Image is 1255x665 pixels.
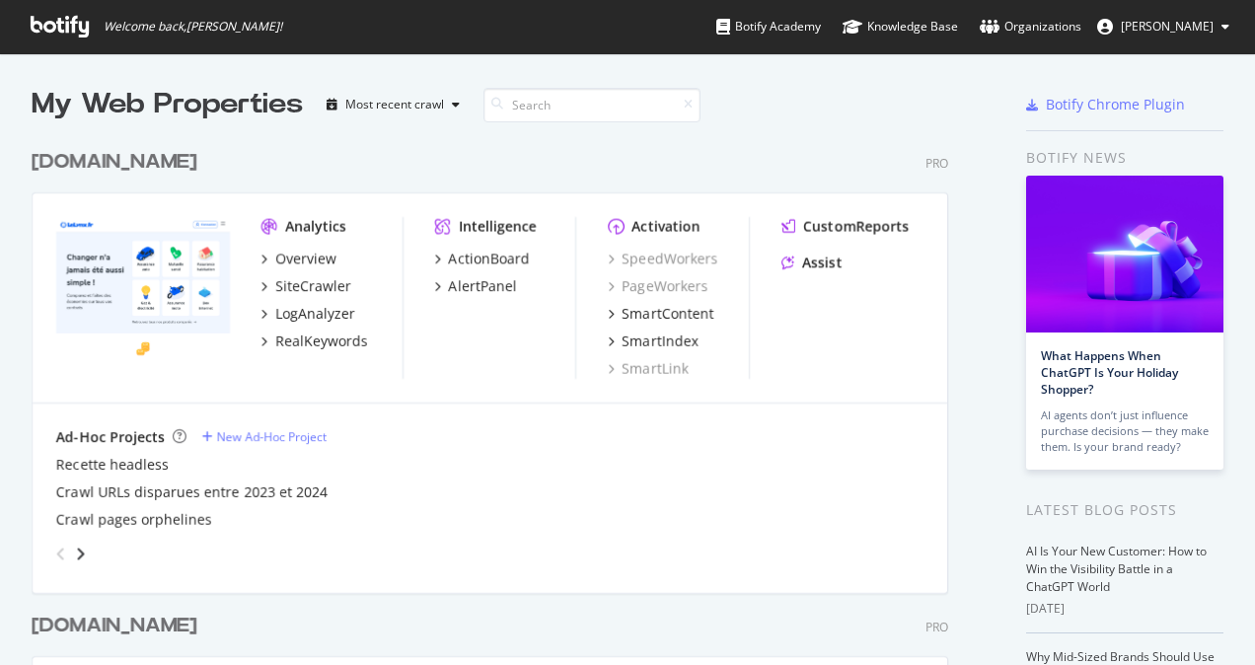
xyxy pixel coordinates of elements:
div: Organizations [980,17,1081,37]
div: SmartIndex [622,332,698,351]
div: My Web Properties [32,85,303,124]
div: SmartContent [622,304,713,324]
a: SiteCrawler [261,276,351,296]
div: Ad-Hoc Projects [56,427,165,447]
a: [DOMAIN_NAME] [32,148,205,177]
div: Activation [631,217,700,237]
div: Botify Chrome Plugin [1046,95,1185,114]
div: Most recent crawl [345,99,444,111]
div: LogAnalyzer [275,304,355,324]
div: Analytics [285,217,346,237]
a: Overview [261,249,336,268]
button: Most recent crawl [319,89,468,120]
div: angle-right [74,544,88,563]
a: Crawl pages orphelines [56,510,212,530]
div: [DOMAIN_NAME] [32,148,197,177]
a: Assist [781,253,842,272]
a: SpeedWorkers [608,249,717,268]
a: Crawl URLs disparues entre 2023 et 2024 [56,482,328,502]
div: angle-left [48,538,74,569]
img: What Happens When ChatGPT Is Your Holiday Shopper? [1026,176,1223,332]
input: Search [483,88,701,122]
div: Intelligence [459,217,537,237]
a: Botify Chrome Plugin [1026,95,1185,114]
div: AI agents don’t just influence purchase decisions — they make them. Is your brand ready? [1041,407,1209,455]
a: CustomReports [781,217,909,237]
div: AlertPanel [449,276,517,296]
a: SmartLink [608,359,688,379]
a: SmartIndex [608,332,698,351]
div: [DOMAIN_NAME] [32,612,197,640]
a: ActionBoard [435,249,530,268]
div: SiteCrawler [275,276,351,296]
div: Botify Academy [716,17,821,37]
a: New Ad-Hoc Project [202,428,327,445]
img: lelynx.fr [56,217,230,356]
a: Recette headless [56,455,169,475]
div: New Ad-Hoc Project [217,428,327,445]
div: Pro [925,619,948,635]
span: Welcome back, [PERSON_NAME] ! [104,19,282,35]
div: Botify news [1026,147,1223,169]
a: AI Is Your New Customer: How to Win the Visibility Battle in a ChatGPT World [1026,543,1207,595]
div: Knowledge Base [843,17,958,37]
a: RealKeywords [261,332,368,351]
div: RealKeywords [275,332,368,351]
iframe: Intercom live chat [1188,598,1235,645]
div: CustomReports [803,217,909,237]
div: Pro [925,155,948,172]
div: [DATE] [1026,600,1223,618]
a: [DOMAIN_NAME] [32,612,205,640]
div: Overview [275,249,336,268]
a: SmartContent [608,304,713,324]
a: AlertPanel [435,276,517,296]
div: Latest Blog Posts [1026,499,1223,521]
a: PageWorkers [608,276,707,296]
a: LogAnalyzer [261,304,355,324]
div: ActionBoard [449,249,530,268]
span: Roberta Cimmino [1121,18,1214,35]
button: [PERSON_NAME] [1081,11,1245,42]
div: Assist [802,253,842,272]
a: What Happens When ChatGPT Is Your Holiday Shopper? [1041,347,1178,398]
